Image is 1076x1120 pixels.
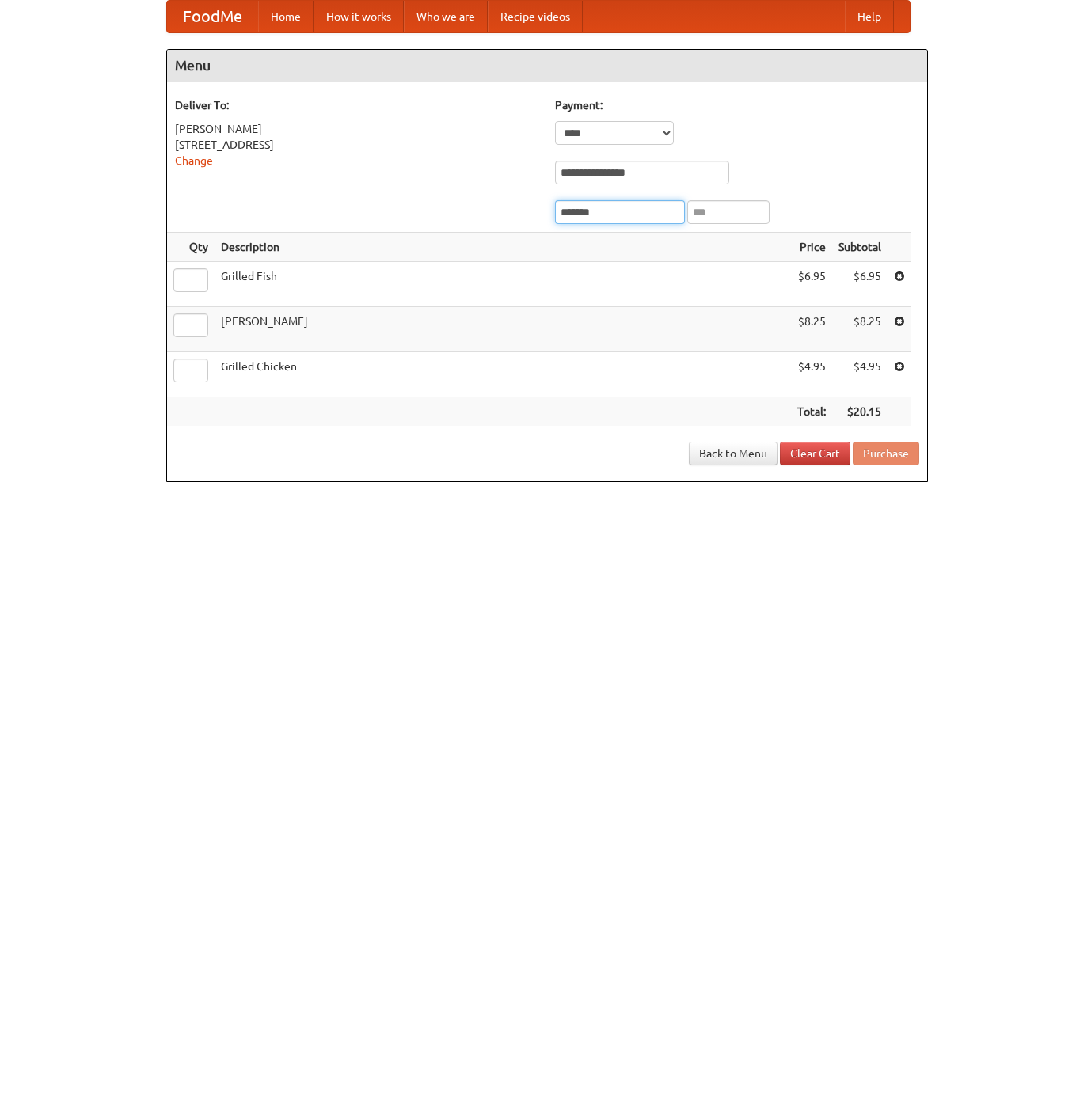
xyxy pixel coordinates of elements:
[215,262,791,307] td: Grilled Fish
[832,307,888,352] td: $8.25
[832,233,888,262] th: Subtotal
[175,97,539,113] h5: Deliver To:
[780,442,850,465] a: Clear Cart
[215,307,791,352] td: [PERSON_NAME]
[167,233,215,262] th: Qty
[215,233,791,262] th: Description
[167,50,927,82] h4: Menu
[791,262,832,307] td: $6.95
[845,1,894,32] a: Help
[853,442,919,465] button: Purchase
[167,1,258,32] a: FoodMe
[215,352,791,397] td: Grilled Chicken
[791,352,832,397] td: $4.95
[832,262,888,307] td: $6.95
[689,442,778,465] a: Back to Menu
[258,1,314,32] a: Home
[404,1,488,32] a: Who we are
[791,397,832,427] th: Total:
[832,352,888,397] td: $4.95
[314,1,404,32] a: How it works
[791,233,832,262] th: Price
[555,97,919,113] h5: Payment:
[832,397,888,427] th: $20.15
[791,307,832,352] td: $8.25
[488,1,583,32] a: Recipe videos
[175,121,539,137] div: [PERSON_NAME]
[175,154,213,167] a: Change
[175,137,539,153] div: [STREET_ADDRESS]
